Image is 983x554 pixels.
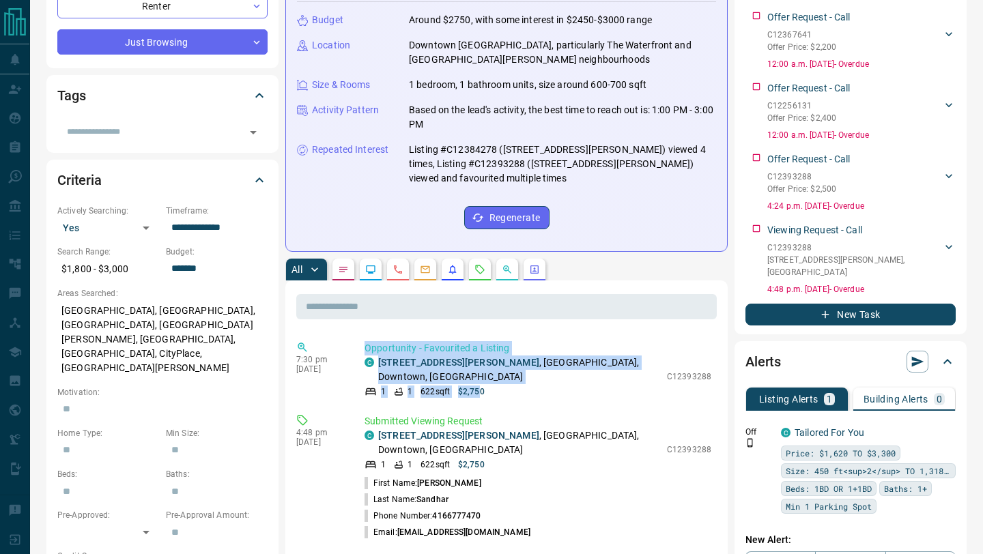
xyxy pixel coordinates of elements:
[378,355,660,384] p: , [GEOGRAPHIC_DATA], Downtown, [GEOGRAPHIC_DATA]
[365,341,711,355] p: Opportunity - Favourited a Listing
[365,358,374,367] div: condos.ca
[745,351,781,373] h2: Alerts
[409,143,716,186] p: Listing #C12384278 ([STREET_ADDRESS][PERSON_NAME]) viewed 4 times, Listing #C12393288 ([STREET_AD...
[57,205,159,217] p: Actively Searching:
[378,430,539,441] a: [STREET_ADDRESS][PERSON_NAME]
[365,493,448,506] p: Last Name:
[378,428,660,457] p: , [GEOGRAPHIC_DATA], Downtown, [GEOGRAPHIC_DATA]
[767,152,851,166] p: Offer Request - Call
[786,446,896,460] span: Price: $1,620 TO $3,300
[432,511,481,521] span: 4166777470
[447,264,458,275] svg: Listing Alerts
[767,200,956,212] p: 4:24 p.m. [DATE] - Overdue
[767,112,836,124] p: Offer Price: $2,400
[408,385,412,398] p: 1
[767,58,956,70] p: 12:00 a.m. [DATE] - Overdue
[338,264,349,275] svg: Notes
[409,78,646,92] p: 1 bedroom, 1 bathroom units, size around 600-700 sqft
[937,394,942,404] p: 0
[767,26,956,56] div: C12367641Offer Price: $2,200
[409,38,716,67] p: Downtown [GEOGRAPHIC_DATA], particularly The Waterfront and [GEOGRAPHIC_DATA][PERSON_NAME] neighb...
[312,143,388,157] p: Repeated Interest
[795,427,864,438] a: Tailored For You
[166,427,268,439] p: Min Size:
[57,509,159,521] p: Pre-Approved:
[529,264,540,275] svg: Agent Actions
[667,443,711,456] p: C12393288
[166,205,268,217] p: Timeframe:
[745,426,773,438] p: Off
[767,283,956,295] p: 4:48 p.m. [DATE] - Overdue
[667,370,711,383] p: C12393288
[296,437,344,447] p: [DATE]
[767,41,836,53] p: Offer Price: $2,200
[767,97,956,127] div: C12256131Offer Price: $2,400
[781,428,790,437] div: condos.ca
[57,386,268,398] p: Motivation:
[786,464,951,478] span: Size: 450 ft<sup>2</sup> TO 1,318 ft<sup>2</sup>
[767,168,956,198] div: C12393288Offer Price: $2,500
[57,79,268,112] div: Tags
[312,38,350,53] p: Location
[166,246,268,258] p: Budget:
[745,304,956,325] button: New Task
[767,223,862,237] p: Viewing Request - Call
[57,246,159,258] p: Search Range:
[166,509,268,521] p: Pre-Approval Amount:
[381,458,386,471] p: 1
[502,264,513,275] svg: Opportunities
[409,103,716,132] p: Based on the lead's activity, the best time to reach out is: 1:00 PM - 3:00 PM
[57,287,268,300] p: Areas Searched:
[57,468,159,480] p: Beds:
[365,526,530,538] p: Email:
[57,164,268,196] div: Criteria
[296,428,344,437] p: 4:48 pm
[312,103,379,117] p: Activity Pattern
[296,364,344,374] p: [DATE]
[767,242,942,254] p: C12393288
[57,217,159,239] div: Yes
[57,427,159,439] p: Home Type:
[745,533,956,547] p: New Alert:
[365,264,376,275] svg: Lead Browsing Activity
[365,510,481,522] p: Phone Number:
[767,239,956,281] div: C12393288[STREET_ADDRESS][PERSON_NAME],[GEOGRAPHIC_DATA]
[393,264,403,275] svg: Calls
[57,258,159,280] p: $1,800 - $3,000
[416,495,448,504] span: Sandhar
[365,477,481,489] p: First Name:
[166,468,268,480] p: Baths:
[378,357,539,368] a: [STREET_ADDRESS][PERSON_NAME]
[474,264,485,275] svg: Requests
[767,100,836,112] p: C12256131
[464,206,550,229] button: Regenerate
[365,414,711,428] p: Submitted Viewing Request
[296,355,344,364] p: 7:30 pm
[397,527,530,537] span: [EMAIL_ADDRESS][DOMAIN_NAME]
[244,123,263,142] button: Open
[767,10,851,25] p: Offer Request - Call
[57,29,268,55] div: Just Browsing
[420,264,431,275] svg: Emails
[767,183,836,195] p: Offer Price: $2,500
[767,29,836,41] p: C12367641
[57,300,268,379] p: [GEOGRAPHIC_DATA], [GEOGRAPHIC_DATA], [GEOGRAPHIC_DATA], [GEOGRAPHIC_DATA][PERSON_NAME], [GEOGRAP...
[409,13,652,27] p: Around $2750, with some interest in $2450-$3000 range
[884,482,927,495] span: Baths: 1+
[767,129,956,141] p: 12:00 a.m. [DATE] - Overdue
[365,431,374,440] div: condos.ca
[745,345,956,378] div: Alerts
[381,385,386,398] p: 1
[408,458,412,471] p: 1
[57,169,102,191] h2: Criteria
[417,478,481,488] span: [PERSON_NAME]
[458,458,485,471] p: $2,750
[786,499,872,513] span: Min 1 Parking Spot
[421,458,450,471] p: 622 sqft
[745,438,755,448] svg: Push Notification Only
[312,13,343,27] p: Budget
[312,78,371,92] p: Size & Rooms
[291,265,302,274] p: All
[759,394,818,404] p: Listing Alerts
[767,171,836,183] p: C12393288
